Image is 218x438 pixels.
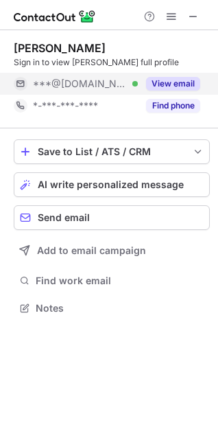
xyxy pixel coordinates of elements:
button: Reveal Button [146,99,200,113]
button: Send email [14,205,210,230]
div: [PERSON_NAME] [14,41,106,55]
span: AI write personalized message [38,179,184,190]
button: Find work email [14,271,210,290]
button: AI write personalized message [14,172,210,197]
div: Save to List / ATS / CRM [38,146,186,157]
span: Add to email campaign [37,245,146,256]
span: Find work email [36,275,204,287]
span: Send email [38,212,90,223]
button: Notes [14,299,210,318]
button: save-profile-one-click [14,139,210,164]
img: ContactOut v5.3.10 [14,8,96,25]
button: Add to email campaign [14,238,210,263]
span: Notes [36,302,204,314]
button: Reveal Button [146,77,200,91]
span: ***@[DOMAIN_NAME] [33,78,128,90]
div: Sign in to view [PERSON_NAME] full profile [14,56,210,69]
